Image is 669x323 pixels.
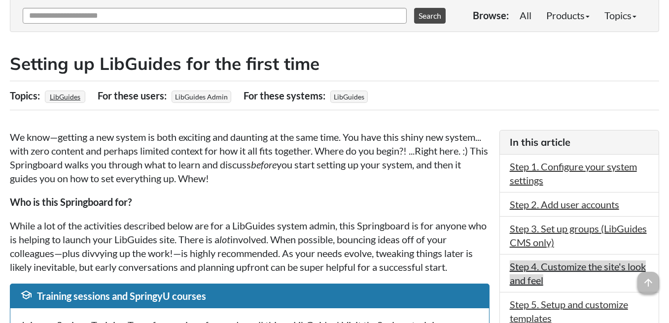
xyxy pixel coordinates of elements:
div: For these systems: [244,86,328,105]
button: Search [414,8,446,24]
a: Step 4. Customize the site's look and feel [510,260,646,286]
a: Products [539,5,597,25]
p: While a lot of the activities described below are for a LibGuides system admin, this Springboard ... [10,219,490,274]
a: Topics [597,5,644,25]
a: LibGuides [48,90,82,104]
a: Step 1. Configure your system settings [510,161,637,186]
p: Browse: [473,8,509,22]
span: LibGuides Admin [172,91,231,103]
p: We know—getting a new system is both exciting and daunting at the same time. You have this shiny ... [10,130,490,185]
strong: Who is this Springboard for? [10,196,132,208]
em: lot [219,233,230,245]
h2: Setting up LibGuides for the first time [10,52,659,76]
a: Step 3. Set up groups (LibGuides CMS only) [510,223,647,248]
h3: In this article [510,135,649,149]
span: arrow_upward [637,272,659,293]
a: arrow_upward [637,273,659,285]
span: LibGuides [330,91,368,103]
span: school [20,289,32,301]
a: Step 2. Add user accounts [510,198,619,210]
div: For these users: [98,86,169,105]
em: before [251,159,277,170]
a: All [512,5,539,25]
span: Training sessions and SpringyU courses [37,290,206,302]
div: Topics: [10,86,42,105]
